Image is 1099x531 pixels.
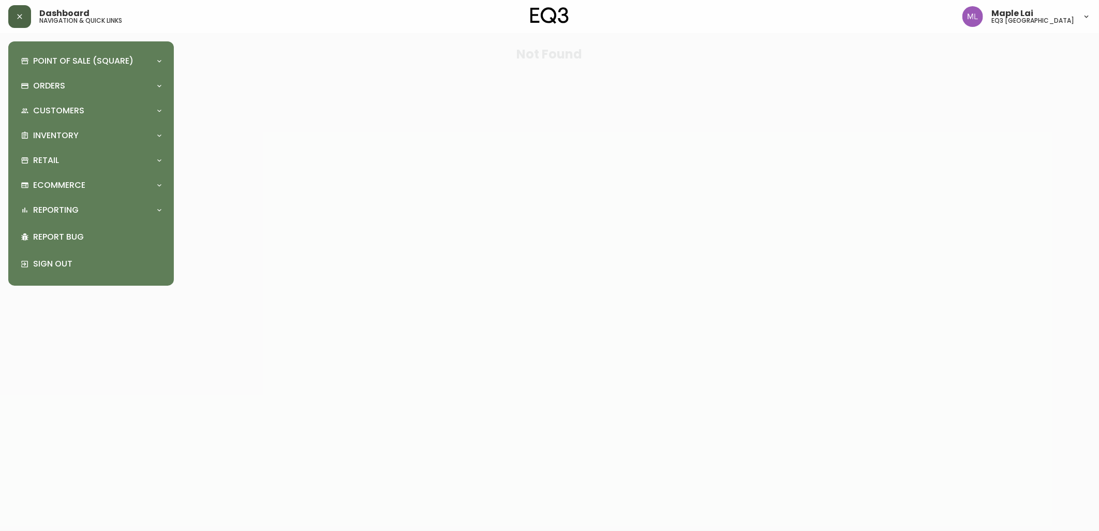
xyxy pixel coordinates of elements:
[17,199,166,222] div: Reporting
[33,180,85,191] p: Ecommerce
[33,204,79,216] p: Reporting
[17,250,166,277] div: Sign Out
[33,80,65,92] p: Orders
[33,130,79,141] p: Inventory
[33,231,161,243] p: Report Bug
[17,174,166,197] div: Ecommerce
[17,50,166,72] div: Point of Sale (Square)
[991,18,1074,24] h5: eq3 [GEOGRAPHIC_DATA]
[33,105,84,116] p: Customers
[39,18,122,24] h5: navigation & quick links
[991,9,1033,18] span: Maple Lai
[17,99,166,122] div: Customers
[530,7,569,24] img: logo
[33,55,133,67] p: Point of Sale (Square)
[39,9,90,18] span: Dashboard
[17,75,166,97] div: Orders
[17,149,166,172] div: Retail
[17,224,166,250] div: Report Bug
[33,258,161,270] p: Sign Out
[962,6,983,27] img: 61e28cffcf8cc9f4e300d877dd684943
[17,124,166,147] div: Inventory
[33,155,59,166] p: Retail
